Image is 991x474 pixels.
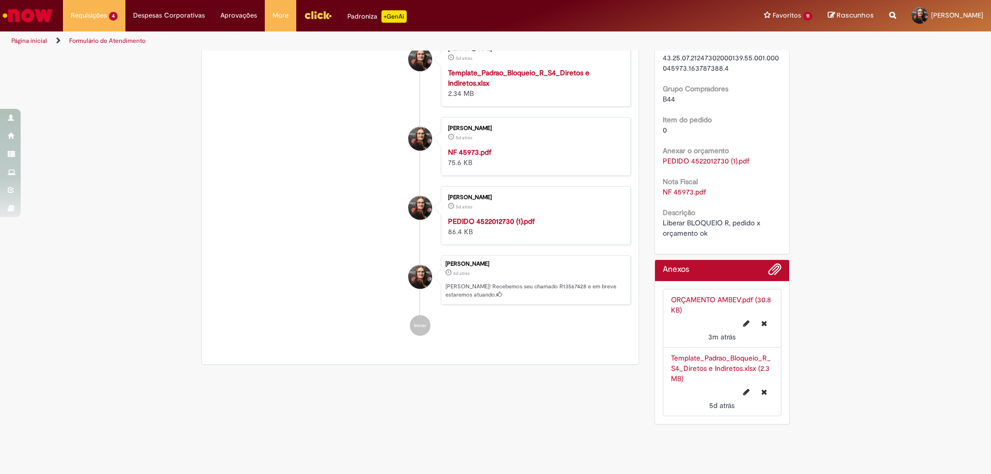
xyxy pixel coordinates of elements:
[663,208,695,217] b: Descrição
[69,37,146,45] a: Formulário de Atendimento
[109,12,118,21] span: 4
[709,401,734,410] span: 5d atrás
[220,10,257,21] span: Aprovações
[448,147,620,168] div: 75.6 KB
[663,218,762,238] span: Liberar BLOQUEIO R, pedido x orçamento ok
[837,10,874,20] span: Rascunhos
[737,315,756,332] button: Editar nome de arquivo ORÇAMENTO AMBEV.pdf
[755,315,773,332] button: Excluir ORÇAMENTO AMBEV.pdf
[663,146,729,155] b: Anexar o orçamento
[456,55,472,61] time: 25/09/2025 15:39:20
[381,10,407,23] p: +GenAi
[8,31,653,51] ul: Trilhas de página
[448,68,620,99] div: 2.34 MB
[663,84,728,93] b: Grupo Compradores
[828,11,874,21] a: Rascunhos
[708,332,736,341] time: 30/09/2025 09:38:53
[453,270,470,276] span: 5d atrás
[71,10,107,21] span: Requisições
[456,204,472,210] span: 5d atrás
[737,384,756,400] button: Editar nome de arquivo Template_Padrao_Bloqueio_R_S4_Diretos e Indiretos.xlsx
[448,217,535,226] a: PEDIDO 4522012730 (1).pdf
[755,384,773,400] button: Excluir Template_Padrao_Bloqueio_R_S4_Diretos e Indiretos.xlsx
[453,270,470,276] time: 25/09/2025 15:39:23
[931,11,983,20] span: [PERSON_NAME]
[448,125,620,132] div: [PERSON_NAME]
[273,10,289,21] span: More
[448,216,620,237] div: 86.4 KB
[133,10,205,21] span: Despesas Corporativas
[456,135,472,141] time: 25/09/2025 15:32:55
[663,43,763,52] b: Chave de acesso da nota fiscal
[708,332,736,341] span: 3m atrás
[448,194,620,201] div: [PERSON_NAME]
[445,283,625,299] p: [PERSON_NAME]! Recebemos seu chamado R13567428 e em breve estaremos atuando.
[803,12,812,21] span: 11
[408,47,432,71] div: Adriane Slawski Biedzicki
[1,5,54,26] img: ServiceNow
[456,55,472,61] span: 5d atrás
[663,115,712,124] b: Item do pedido
[408,265,432,289] div: Adriane Slawski Biedzicki
[671,353,771,383] a: Template_Padrao_Bloqueio_R_S4_Diretos e Indiretos.xlsx (2.3 MB)
[663,265,689,274] h2: Anexos
[663,125,667,135] span: 0
[448,68,589,88] a: Template_Padrao_Bloqueio_R_S4_Diretos e Indiretos.xlsx
[663,53,779,73] span: 43.25.07.21247302000139.55.001.000045973.163787388.4
[445,261,625,267] div: [PERSON_NAME]
[210,255,631,305] li: Adriane Slawski Biedzicki
[671,295,771,315] a: ORÇAMENTO AMBEV.pdf (30.8 KB)
[773,10,801,21] span: Favoritos
[663,156,749,166] a: Download de PEDIDO 4522012730 (1).pdf
[304,7,332,23] img: click_logo_yellow_360x200.png
[709,401,734,410] time: 25/09/2025 15:39:20
[408,127,432,151] div: Adriane Slawski Biedzicki
[347,10,407,23] div: Padroniza
[456,204,472,210] time: 25/09/2025 15:32:10
[663,94,675,104] span: B44
[663,177,698,186] b: Nota Fiscal
[663,187,706,197] a: Download de NF 45973.pdf
[768,263,781,281] button: Adicionar anexos
[448,148,491,157] a: NF 45973.pdf
[11,37,47,45] a: Página inicial
[408,196,432,220] div: Adriane Slawski Biedzicki
[456,135,472,141] span: 5d atrás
